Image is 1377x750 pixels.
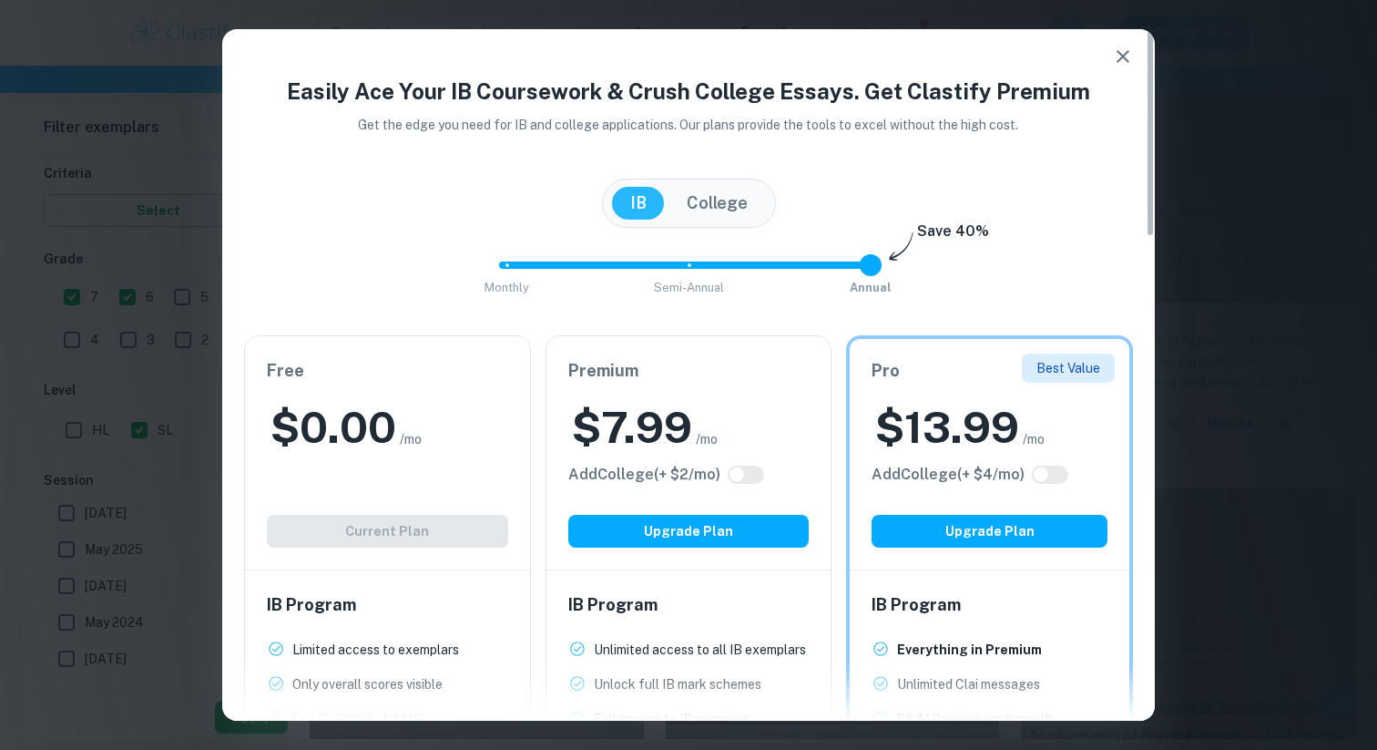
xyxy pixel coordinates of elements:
[872,592,1107,618] h6: IB Program
[333,115,1045,135] p: Get the edge you need for IB and college applications. Our plans provide the tools to excel witho...
[889,231,913,262] img: subscription-arrow.svg
[568,592,810,618] h6: IB Program
[267,592,508,618] h6: IB Program
[696,429,718,449] span: /mo
[568,358,810,384] h6: Premium
[612,187,665,220] button: IB
[244,75,1133,108] h4: Easily Ace Your IB Coursework & Crush College Essays. Get Clastify Premium
[594,640,806,660] p: Unlimited access to all IB exemplars
[917,221,989,252] h6: Save 40%
[270,398,396,457] h2: $ 0.00
[484,281,529,294] span: Monthly
[568,515,810,548] button: Upgrade Plan
[872,464,1025,486] h6: Click to see all the additional College features.
[872,358,1107,384] h6: Pro
[1036,358,1100,378] p: Best Value
[875,398,1019,457] h2: $ 13.99
[897,640,1042,660] p: Everything in Premium
[654,281,724,294] span: Semi-Annual
[872,515,1107,548] button: Upgrade Plan
[850,281,892,294] span: Annual
[400,429,422,449] span: /mo
[668,187,766,220] button: College
[292,640,459,660] p: Limited access to exemplars
[568,464,720,486] h6: Click to see all the additional College features.
[572,398,692,457] h2: $ 7.99
[1023,429,1045,449] span: /mo
[267,358,508,384] h6: Free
